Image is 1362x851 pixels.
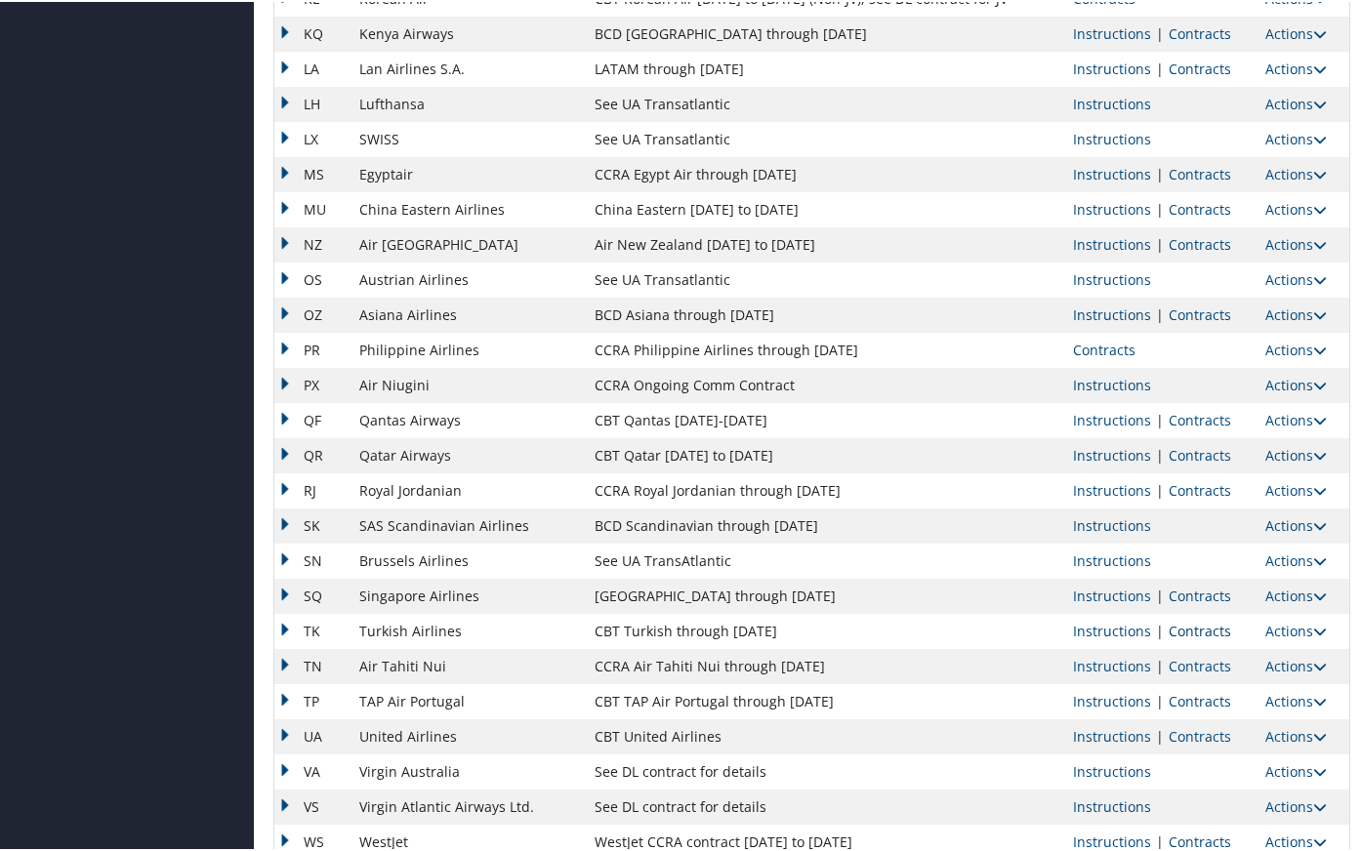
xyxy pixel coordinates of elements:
td: Lan Airlines S.A. [350,50,585,85]
a: View Ticketing Instructions [1073,58,1151,76]
a: View Contracts [1169,444,1231,463]
td: United Airlines [350,717,585,752]
a: Actions [1265,374,1327,392]
span: | [1151,233,1169,252]
a: View Contracts [1169,409,1231,427]
td: CCRA Ongoing Comm Contract [585,366,1063,401]
td: CBT Turkish through [DATE] [585,612,1063,647]
a: Actions [1265,58,1327,76]
span: | [1151,163,1169,182]
td: SAS Scandinavian Airlines [350,507,585,542]
a: Actions [1265,198,1327,217]
span: | [1151,444,1169,463]
a: View Contracts [1169,22,1231,41]
a: View Contracts [1169,304,1231,322]
td: CBT Qantas [DATE]-[DATE] [585,401,1063,436]
a: Actions [1265,760,1327,779]
td: SQ [274,577,350,612]
a: Actions [1265,233,1327,252]
td: PR [274,331,350,366]
td: Air New Zealand [DATE] to [DATE] [585,225,1063,261]
a: Actions [1265,409,1327,427]
a: Actions [1265,22,1327,41]
a: View Ticketing Instructions [1073,620,1151,638]
td: See DL contract for details [585,788,1063,823]
td: MU [274,190,350,225]
td: See UA TransAtlantic [585,542,1063,577]
span: | [1151,58,1169,76]
a: Actions [1265,514,1327,533]
a: View Ticketing Instructions [1073,374,1151,392]
a: View Ticketing Instructions [1073,479,1151,498]
td: Lufthansa [350,85,585,120]
td: CCRA Royal Jordanian through [DATE] [585,471,1063,507]
td: LX [274,120,350,155]
td: Egyptair [350,155,585,190]
a: Actions [1265,549,1327,568]
a: View Contracts [1073,339,1135,357]
td: [GEOGRAPHIC_DATA] through [DATE] [585,577,1063,612]
td: Philippine Airlines [350,331,585,366]
a: View Contracts [1169,831,1231,849]
td: Air Tahiti Nui [350,647,585,682]
a: View Ticketing Instructions [1073,690,1151,709]
a: Actions [1265,831,1327,849]
td: Air Niugini [350,366,585,401]
td: Singapore Airlines [350,577,585,612]
a: Actions [1265,479,1327,498]
span: | [1151,304,1169,322]
td: OZ [274,296,350,331]
td: BCD Asiana through [DATE] [585,296,1063,331]
td: See UA Transatlantic [585,261,1063,296]
td: Austrian Airlines [350,261,585,296]
td: SN [274,542,350,577]
a: View Ticketing Instructions [1073,22,1151,41]
td: China Eastern Airlines [350,190,585,225]
td: BCD Scandinavian through [DATE] [585,507,1063,542]
td: VA [274,752,350,788]
td: Asiana Airlines [350,296,585,331]
td: TP [274,682,350,717]
a: View Ticketing Instructions [1073,585,1151,603]
a: View Ticketing Instructions [1073,163,1151,182]
td: Air [GEOGRAPHIC_DATA] [350,225,585,261]
a: View Ticketing Instructions [1073,444,1151,463]
td: TAP Air Portugal [350,682,585,717]
td: SWISS [350,120,585,155]
td: QR [274,436,350,471]
td: PX [274,366,350,401]
a: View Contracts [1169,725,1231,744]
td: See UA Transatlantic [585,120,1063,155]
span: | [1151,22,1169,41]
a: View Ticketing Instructions [1073,93,1151,111]
td: Qantas Airways [350,401,585,436]
td: CCRA Egypt Air through [DATE] [585,155,1063,190]
a: View Contracts [1169,655,1231,673]
a: View Ticketing Instructions [1073,304,1151,322]
a: Actions [1265,304,1327,322]
a: Actions [1265,444,1327,463]
td: BCD [GEOGRAPHIC_DATA] through [DATE] [585,15,1063,50]
a: Actions [1265,795,1327,814]
td: KQ [274,15,350,50]
td: Virgin Australia [350,752,585,788]
a: View Ticketing Instructions [1073,268,1151,287]
a: View Contracts [1169,198,1231,217]
td: OS [274,261,350,296]
span: | [1151,198,1169,217]
a: View Contracts [1169,585,1231,603]
td: CBT Qatar [DATE] to [DATE] [585,436,1063,471]
td: QF [274,401,350,436]
span: | [1151,831,1169,849]
a: View Ticketing Instructions [1073,233,1151,252]
td: VS [274,788,350,823]
td: RJ [274,471,350,507]
td: LA [274,50,350,85]
td: MS [274,155,350,190]
td: Turkish Airlines [350,612,585,647]
span: | [1151,585,1169,603]
a: View Ticketing Instructions [1073,725,1151,744]
a: Actions [1265,93,1327,111]
td: TN [274,647,350,682]
a: View Contracts [1169,479,1231,498]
